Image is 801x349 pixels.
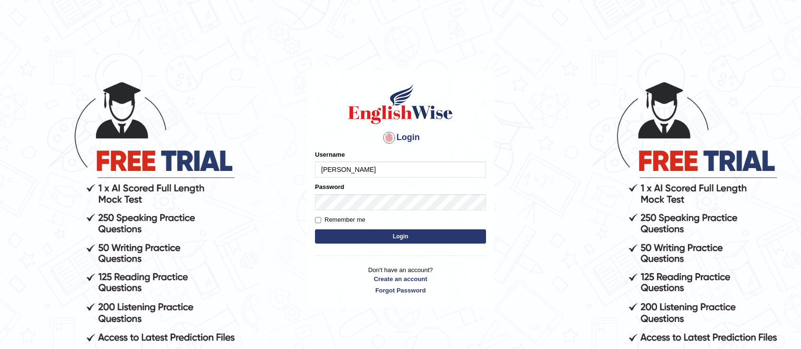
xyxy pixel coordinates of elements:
h4: Login [315,130,486,145]
a: Forgot Password [315,286,486,295]
label: Username [315,150,345,159]
img: Logo of English Wise sign in for intelligent practice with AI [346,83,455,125]
input: Remember me [315,217,321,223]
a: Create an account [315,274,486,283]
p: Don't have an account? [315,265,486,295]
label: Password [315,182,344,191]
label: Remember me [315,215,365,225]
button: Login [315,229,486,244]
